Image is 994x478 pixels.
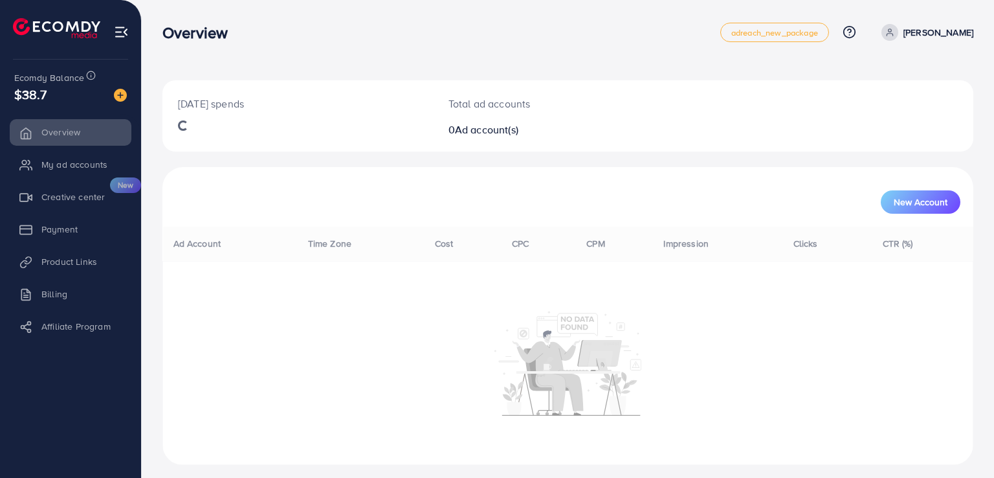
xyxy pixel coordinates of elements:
img: menu [114,25,129,40]
span: New Account [894,198,947,207]
span: adreach_new_package [731,28,818,37]
h3: Overview [162,23,238,42]
span: Ecomdy Balance [14,71,84,84]
span: Ad account(s) [455,122,518,137]
h2: 0 [448,124,620,136]
p: Total ad accounts [448,96,620,111]
span: $38.7 [14,85,47,104]
a: adreach_new_package [720,23,829,42]
button: New Account [881,190,960,214]
img: logo [13,18,100,38]
a: [PERSON_NAME] [876,24,973,41]
p: [PERSON_NAME] [903,25,973,40]
img: image [114,89,127,102]
p: [DATE] spends [178,96,417,111]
